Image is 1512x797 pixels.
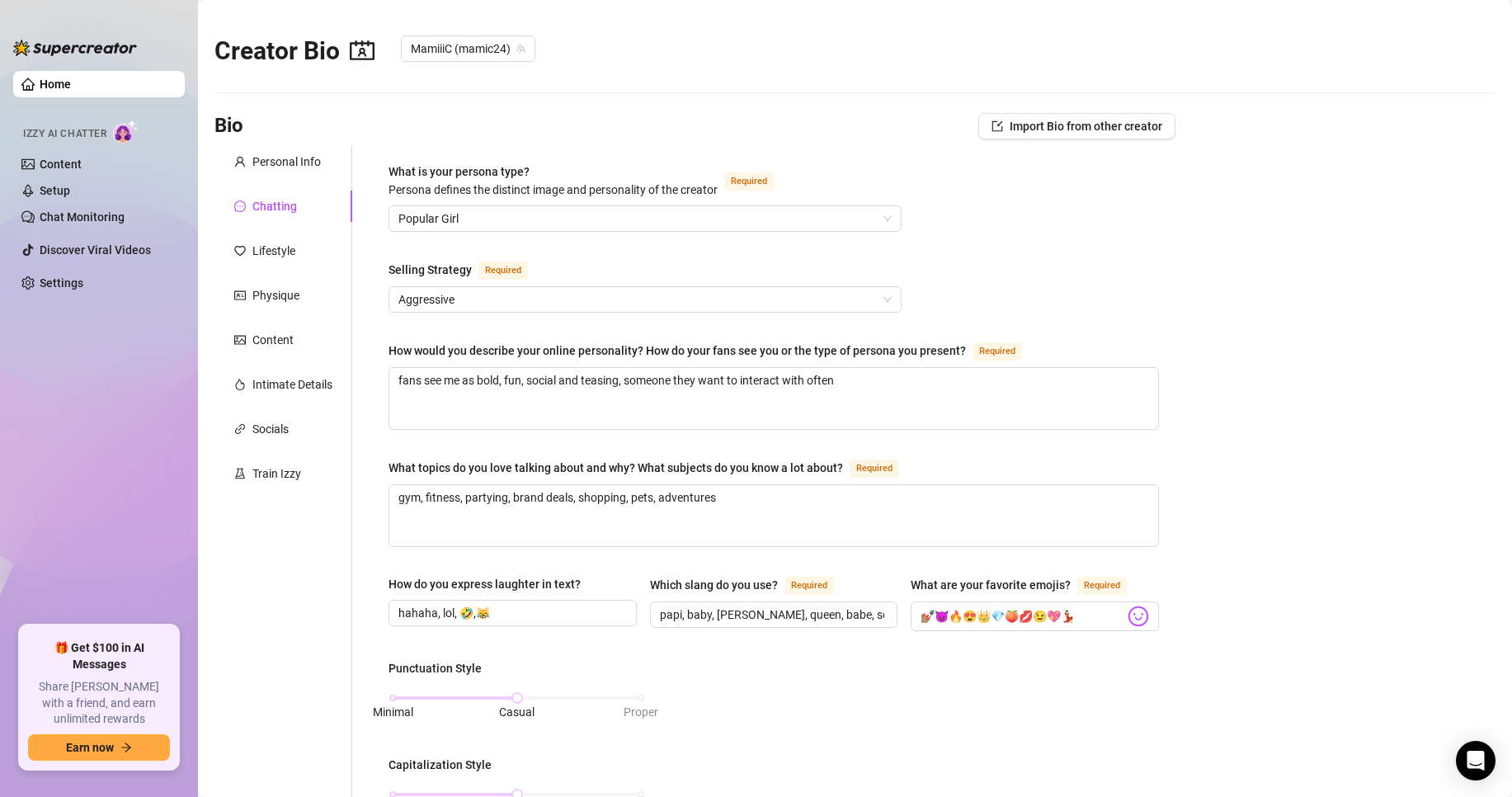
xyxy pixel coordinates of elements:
[1010,120,1162,133] span: Import Bio from other creator
[350,38,374,63] span: contacts
[234,334,246,346] span: picture
[40,158,82,171] a: Content
[234,200,246,212] span: message
[784,577,834,595] span: Required
[389,659,482,677] div: Punctuation Style
[214,35,374,67] h2: Creator Bio
[252,242,295,260] div: Lifestyle
[234,468,246,479] span: experiment
[921,606,1124,627] input: What are your favorite emojis?
[389,575,581,593] div: How do you express laughter in text?
[724,172,774,191] span: Required
[516,44,526,54] span: team
[13,40,137,56] img: logo-BBDzfeDw.svg
[389,575,592,593] label: How do you express laughter in text?
[28,679,170,728] span: Share [PERSON_NAME] with a friend, and earn unlimited rewards
[1456,741,1496,780] div: Open Intercom Messenger
[389,756,492,774] div: Capitalization Style
[1128,606,1149,627] img: svg%3e
[389,756,503,774] label: Capitalization Style
[234,156,246,167] span: user
[973,342,1022,361] span: Required
[40,78,71,91] a: Home
[624,705,658,719] span: Proper
[398,287,892,312] span: Aggressive
[234,290,246,301] span: idcard
[911,576,1071,594] div: What are your favorite emojis?
[992,120,1003,132] span: import
[389,459,843,477] div: What topics do you love talking about and why? What subjects do you know a lot about?
[40,210,125,224] a: Chat Monitoring
[120,742,132,753] span: arrow-right
[234,379,246,390] span: fire
[1077,577,1127,595] span: Required
[373,705,413,719] span: Minimal
[389,165,718,196] span: What is your persona type?
[40,184,70,197] a: Setup
[499,705,535,719] span: Casual
[28,640,170,672] span: 🎁 Get $100 in AI Messages
[850,460,899,478] span: Required
[40,276,83,290] a: Settings
[389,261,472,279] div: Selling Strategy
[650,575,852,595] label: Which slang do you use?
[978,113,1175,139] button: Import Bio from other creator
[389,342,966,360] div: How would you describe your online personality? How do your fans see you or the type of persona y...
[389,260,546,280] label: Selling Strategy
[398,206,892,231] span: Popular Girl
[389,368,1158,429] textarea: How would you describe your online personality? How do your fans see you or the type of persona y...
[23,126,106,142] span: Izzy AI Chatter
[389,183,718,196] span: Persona defines the distinct image and personality of the creator
[398,604,624,622] input: How do you express laughter in text?
[113,120,139,144] img: AI Chatter
[66,741,114,754] span: Earn now
[650,576,778,594] div: Which slang do you use?
[252,197,297,215] div: Chatting
[252,331,294,349] div: Content
[40,243,151,257] a: Discover Viral Videos
[389,485,1158,546] textarea: What topics do you love talking about and why? What subjects do you know a lot about?
[252,420,289,438] div: Socials
[252,375,332,394] div: Intimate Details
[252,286,299,304] div: Physique
[252,153,321,171] div: Personal Info
[411,36,525,61] span: MamiiiC (mamic24)
[389,458,917,478] label: What topics do you love talking about and why? What subjects do you know a lot about?
[28,734,170,761] button: Earn nowarrow-right
[252,465,301,483] div: Train Izzy
[234,423,246,435] span: link
[389,659,493,677] label: Punctuation Style
[911,575,1145,595] label: What are your favorite emojis?
[660,606,885,624] input: Which slang do you use?
[389,341,1040,361] label: How would you describe your online personality? How do your fans see you or the type of persona y...
[478,262,528,280] span: Required
[214,113,243,139] h3: Bio
[234,245,246,257] span: heart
